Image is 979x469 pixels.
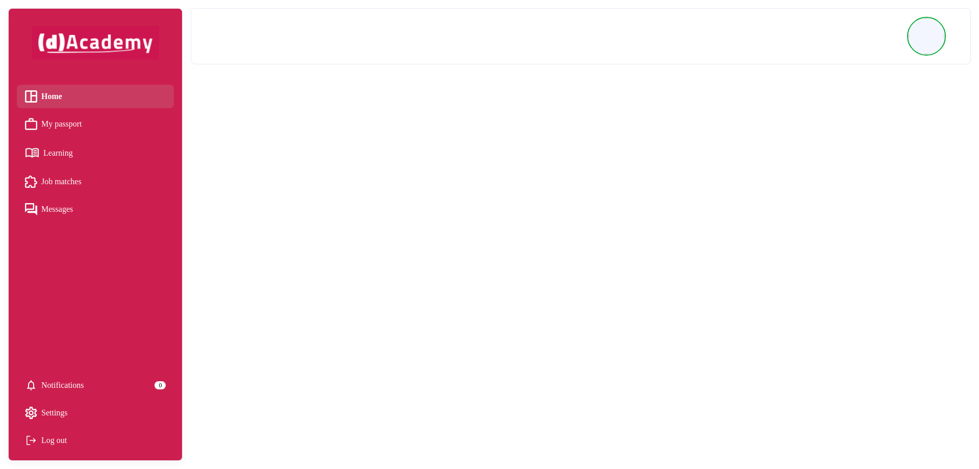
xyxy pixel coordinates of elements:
[25,118,37,130] img: My passport icon
[25,116,166,132] a: My passport iconMy passport
[154,381,166,389] div: 0
[32,26,159,60] img: dAcademy
[25,407,37,419] img: setting
[41,202,73,217] span: Messages
[909,18,944,54] img: Profile
[25,144,39,162] img: Learning icon
[25,434,37,447] img: Log out
[25,176,37,188] img: Job matches icon
[25,174,166,189] a: Job matches iconJob matches
[41,116,82,132] span: My passport
[25,433,166,448] div: Log out
[41,174,82,189] span: Job matches
[43,145,73,161] span: Learning
[25,203,37,215] img: Messages icon
[41,378,84,393] span: Notifications
[25,144,166,162] a: Learning iconLearning
[25,89,166,104] a: Home iconHome
[25,379,37,391] img: setting
[41,89,62,104] span: Home
[41,405,68,421] span: Settings
[25,202,166,217] a: Messages iconMessages
[25,90,37,103] img: Home icon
